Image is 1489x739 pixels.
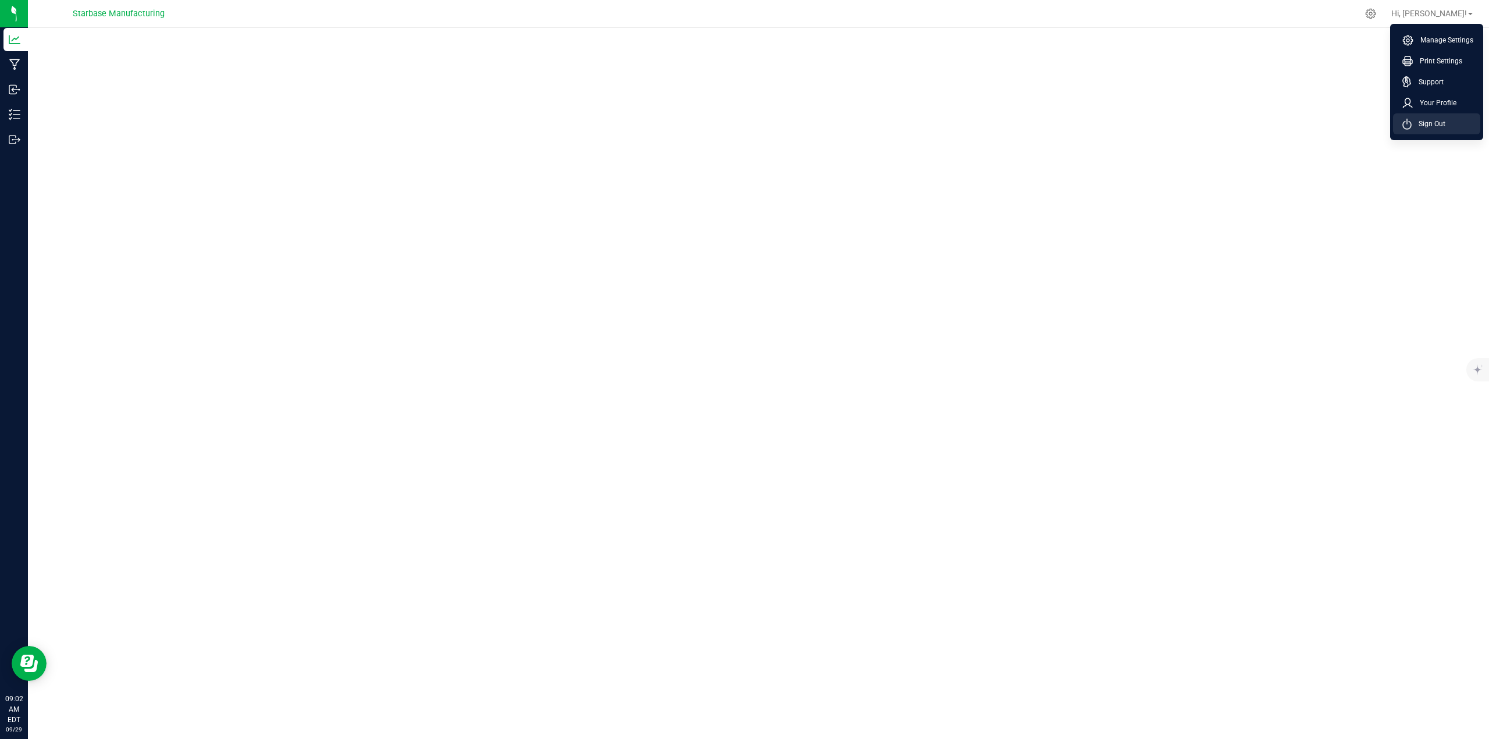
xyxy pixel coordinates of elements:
[73,9,165,19] span: Starbase Manufacturing
[5,725,23,734] p: 09/29
[1413,34,1473,46] span: Manage Settings
[1391,9,1467,18] span: Hi, [PERSON_NAME]!
[9,84,20,95] inline-svg: Inbound
[1402,76,1476,88] a: Support
[1412,76,1444,88] span: Support
[9,134,20,145] inline-svg: Outbound
[5,694,23,725] p: 09:02 AM EDT
[1363,8,1378,19] div: Manage settings
[1393,113,1480,134] li: Sign Out
[1412,118,1445,130] span: Sign Out
[9,34,20,45] inline-svg: Analytics
[1413,97,1456,109] span: Your Profile
[1413,55,1462,67] span: Print Settings
[9,59,20,70] inline-svg: Manufacturing
[9,109,20,120] inline-svg: Inventory
[12,646,47,681] iframe: Resource center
